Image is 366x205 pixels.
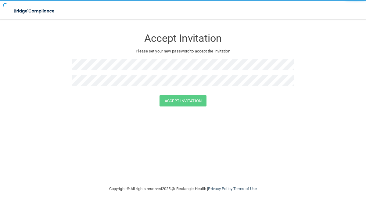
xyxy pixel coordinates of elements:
[233,186,257,191] a: Terms of Use
[72,179,294,199] div: Copyright © All rights reserved 2025 @ Rectangle Health | |
[208,186,232,191] a: Privacy Policy
[160,95,206,106] button: Accept Invitation
[9,5,60,17] img: bridge_compliance_login_screen.278c3ca4.svg
[72,33,294,44] h3: Accept Invitation
[76,48,290,55] p: Please set your new password to accept the invitation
